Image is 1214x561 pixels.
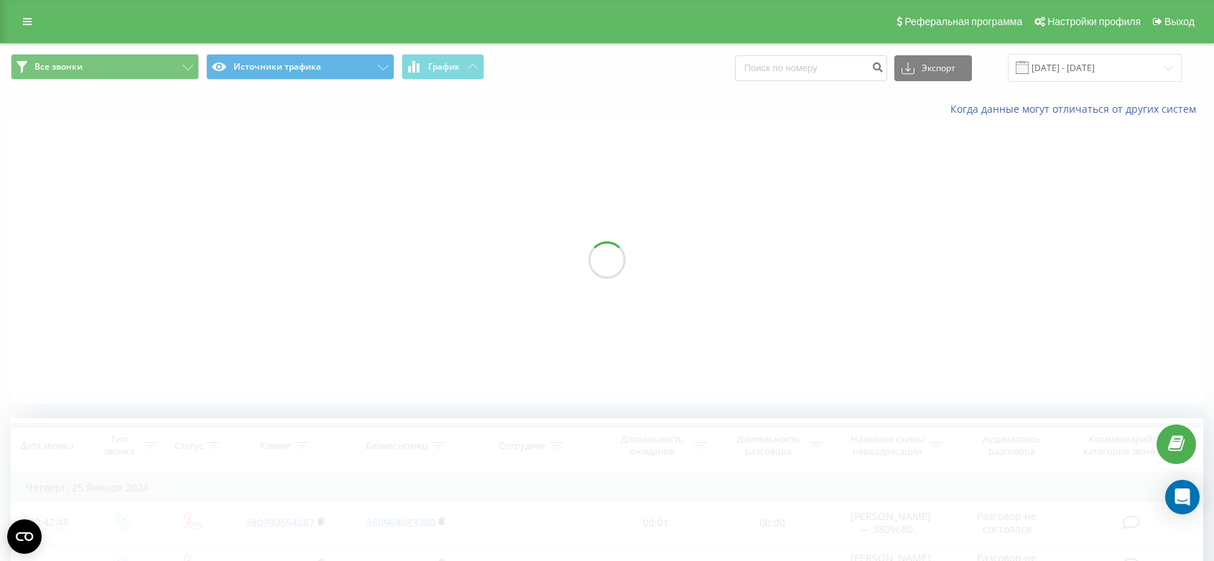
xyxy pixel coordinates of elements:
[735,55,887,81] input: Поиск по номеру
[1164,16,1195,27] span: Выход
[904,16,1022,27] span: Реферальная программа
[11,54,199,80] button: Все звонки
[402,54,484,80] button: График
[428,62,460,72] span: График
[206,54,394,80] button: Источники трафика
[34,61,83,73] span: Все звонки
[1047,16,1141,27] span: Настройки профиля
[894,55,972,81] button: Экспорт
[950,102,1203,116] a: Когда данные могут отличаться от других систем
[1165,480,1200,514] div: Open Intercom Messenger
[7,519,42,554] button: Open CMP widget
